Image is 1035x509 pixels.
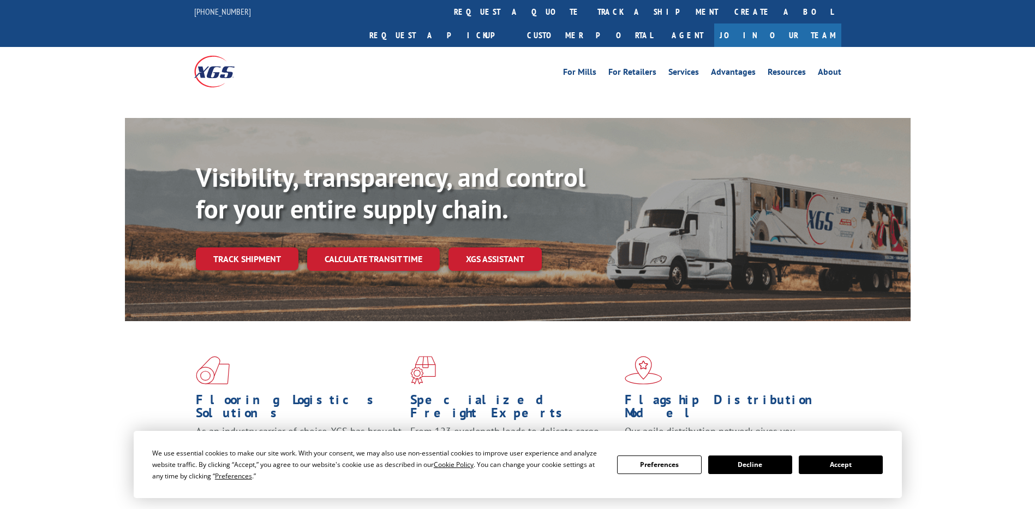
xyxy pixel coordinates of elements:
[711,68,756,80] a: Advantages
[625,425,825,451] span: Our agile distribution network gives you nationwide inventory management on demand.
[410,393,617,425] h1: Specialized Freight Experts
[799,455,883,474] button: Accept
[661,23,714,47] a: Agent
[448,247,542,271] a: XGS ASSISTANT
[196,247,298,270] a: Track shipment
[361,23,519,47] a: Request a pickup
[714,23,841,47] a: Join Our Team
[818,68,841,80] a: About
[307,247,440,271] a: Calculate transit time
[434,460,474,469] span: Cookie Policy
[519,23,661,47] a: Customer Portal
[708,455,792,474] button: Decline
[410,425,617,474] p: From 123 overlength loads to delicate cargo, our experienced staff knows the best way to move you...
[668,68,699,80] a: Services
[194,6,251,17] a: [PHONE_NUMBER]
[196,356,230,384] img: xgs-icon-total-supply-chain-intelligence-red
[196,393,402,425] h1: Flooring Logistics Solutions
[215,471,252,481] span: Preferences
[410,356,436,384] img: xgs-icon-focused-on-flooring-red
[134,431,902,498] div: Cookie Consent Prompt
[563,68,596,80] a: For Mills
[608,68,656,80] a: For Retailers
[625,356,662,384] img: xgs-icon-flagship-distribution-model-red
[152,447,604,482] div: We use essential cookies to make our site work. With your consent, we may also use non-essential ...
[617,455,701,474] button: Preferences
[196,425,402,464] span: As an industry carrier of choice, XGS has brought innovation and dedication to flooring logistics...
[768,68,806,80] a: Resources
[196,160,585,226] b: Visibility, transparency, and control for your entire supply chain.
[625,393,831,425] h1: Flagship Distribution Model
